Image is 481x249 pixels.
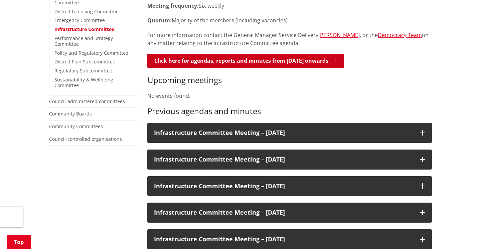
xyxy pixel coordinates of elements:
strong: Quorum: [147,17,172,24]
a: Top [7,235,31,249]
p: No events found. [147,92,432,100]
h3: Infrastructure Committee Meeting – [DATE] [154,209,413,216]
a: Infrastructure Committee [54,26,114,32]
h3: Infrastructure Committee Meeting – [DATE] [154,183,413,190]
h3: Upcoming meetings [147,75,432,85]
p: Majority of the members (including vacancies) [147,16,432,24]
h3: Infrastructure Committee Meeting – [DATE] [154,156,413,163]
p: For more information contact the General Manager Service Delivery , or the on any matter relating... [147,31,432,47]
a: Click here for agendas, reports and minutes from [DATE] onwards [147,54,344,68]
a: Performance and Strategy Committee [54,35,113,47]
a: Council-controlled organisations [49,136,122,142]
a: Sustainability & Wellbeing Committee [54,76,113,88]
a: Council-administered committees [49,98,125,104]
a: District Licensing Committee [54,8,119,15]
strong: Meeting frequency: [147,2,199,9]
a: Policy and Regulatory Committee [54,50,128,56]
p: Six-weekly [147,2,432,10]
a: Community Committees [49,123,103,130]
a: Democracy Team [378,31,422,39]
a: [PERSON_NAME] [318,31,360,39]
h3: Infrastructure Committee Meeting – [DATE] [154,236,413,243]
h3: Infrastructure Committee Meeting – [DATE] [154,130,413,136]
a: Regulatory Subcommittee [54,67,112,74]
a: District Plan Subcommittee [54,58,115,65]
a: Emergency Committee [54,17,105,23]
iframe: Messenger Launcher [450,221,474,245]
a: Community Boards [49,110,92,117]
h3: Previous agendas and minutes [147,106,432,116]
